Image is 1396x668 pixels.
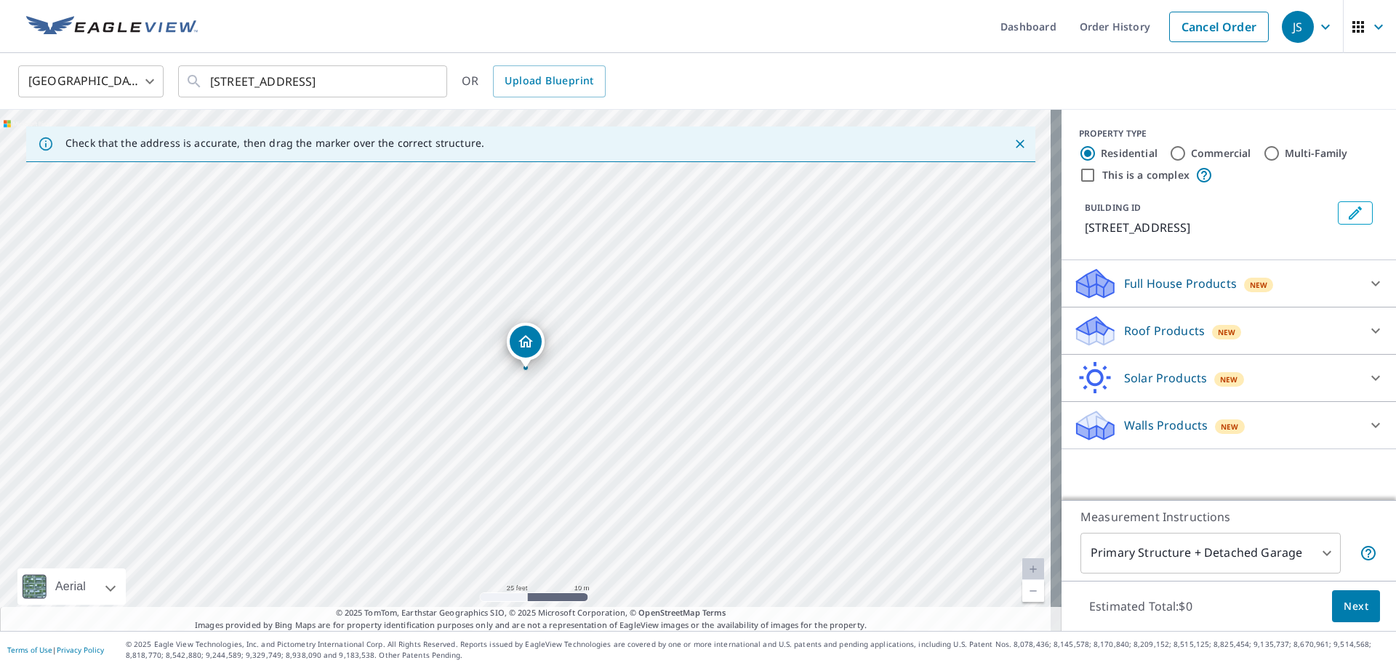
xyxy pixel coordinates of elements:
[336,607,726,619] span: © 2025 TomTom, Earthstar Geographics SIO, © 2025 Microsoft Corporation, ©
[1073,313,1384,348] div: Roof ProductsNew
[1220,374,1238,385] span: New
[7,645,52,655] a: Terms of Use
[126,639,1389,661] p: © 2025 Eagle View Technologies, Inc. and Pictometry International Corp. All Rights Reserved. Repo...
[1332,590,1380,623] button: Next
[1344,597,1368,616] span: Next
[1124,275,1237,292] p: Full House Products
[1250,279,1268,291] span: New
[1079,127,1379,140] div: PROPERTY TYPE
[1080,508,1377,526] p: Measurement Instructions
[1221,421,1239,432] span: New
[1360,544,1377,562] span: Your report will include the primary structure and a detached garage if one exists.
[1338,201,1373,225] button: Edit building 1
[17,568,126,605] div: Aerial
[210,61,417,102] input: Search by address or latitude-longitude
[462,65,606,97] div: OR
[1073,266,1384,301] div: Full House ProductsNew
[18,61,164,102] div: [GEOGRAPHIC_DATA]
[51,568,90,605] div: Aerial
[1124,322,1205,339] p: Roof Products
[702,607,726,618] a: Terms
[1080,533,1341,574] div: Primary Structure + Detached Garage
[1124,369,1207,387] p: Solar Products
[493,65,605,97] a: Upload Blueprint
[1218,326,1236,338] span: New
[1124,417,1208,434] p: Walls Products
[1169,12,1269,42] a: Cancel Order
[1022,558,1044,580] a: Current Level 20, Zoom In Disabled
[507,323,545,368] div: Dropped pin, building 1, Residential property, 161 Lantern Way Jamestown, KY 42629
[1282,11,1314,43] div: JS
[26,16,198,38] img: EV Logo
[1085,201,1141,214] p: BUILDING ID
[1011,134,1030,153] button: Close
[65,137,484,150] p: Check that the address is accurate, then drag the marker over the correct structure.
[1285,146,1348,161] label: Multi-Family
[1101,146,1158,161] label: Residential
[1073,361,1384,395] div: Solar ProductsNew
[1085,219,1332,236] p: [STREET_ADDRESS]
[505,72,593,90] span: Upload Blueprint
[638,607,699,618] a: OpenStreetMap
[1191,146,1251,161] label: Commercial
[1078,590,1204,622] p: Estimated Total: $0
[57,645,104,655] a: Privacy Policy
[7,645,104,654] p: |
[1073,408,1384,443] div: Walls ProductsNew
[1022,580,1044,602] a: Current Level 20, Zoom Out
[1102,168,1190,182] label: This is a complex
